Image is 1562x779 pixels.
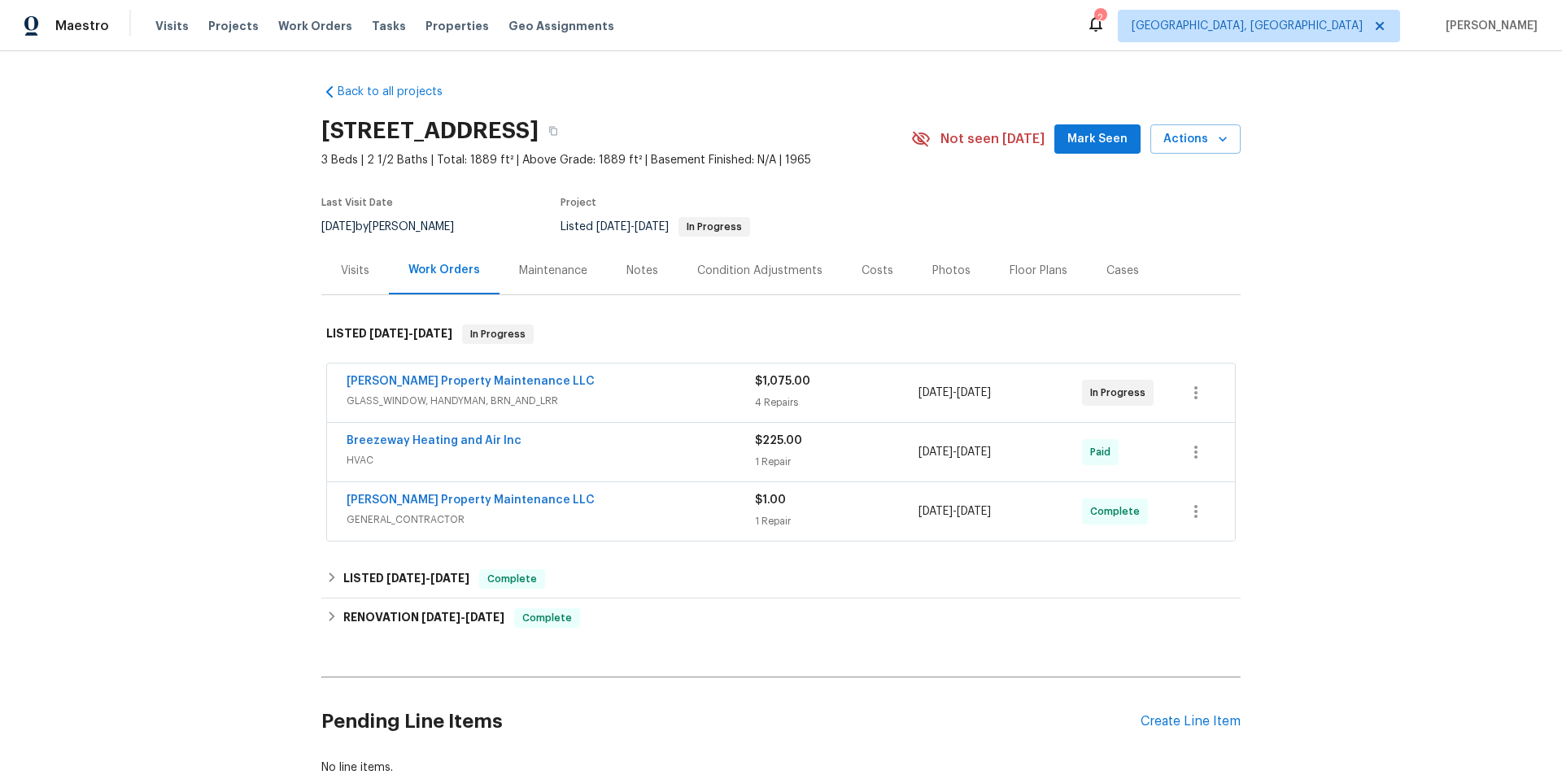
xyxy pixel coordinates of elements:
[1106,263,1139,279] div: Cases
[425,18,489,34] span: Properties
[1090,385,1152,401] span: In Progress
[508,18,614,34] span: Geo Assignments
[1132,18,1363,34] span: [GEOGRAPHIC_DATA], [GEOGRAPHIC_DATA]
[343,569,469,589] h6: LISTED
[347,376,595,387] a: [PERSON_NAME] Property Maintenance LLC
[596,221,630,233] span: [DATE]
[862,263,893,279] div: Costs
[347,511,755,528] span: GENERAL_CONTRACTOR
[932,263,971,279] div: Photos
[1163,129,1228,150] span: Actions
[321,152,911,168] span: 3 Beds | 2 1/2 Baths | Total: 1889 ft² | Above Grade: 1889 ft² | Basement Finished: N/A | 1965
[1090,503,1146,520] span: Complete
[321,198,393,207] span: Last Visit Date
[755,435,802,446] span: $225.00
[343,608,504,628] h6: RENOVATION
[369,328,452,339] span: -
[940,131,1045,147] span: Not seen [DATE]
[957,506,991,517] span: [DATE]
[755,494,786,506] span: $1.00
[347,452,755,468] span: HVAC
[596,221,669,233] span: -
[918,506,953,517] span: [DATE]
[1067,129,1128,150] span: Mark Seen
[372,20,406,32] span: Tasks
[697,263,822,279] div: Condition Adjustments
[755,394,918,411] div: 4 Repairs
[1010,263,1067,279] div: Floor Plans
[386,572,425,584] span: [DATE]
[278,18,352,34] span: Work Orders
[347,393,755,409] span: GLASS_WINDOW, HANDYMAN, BRN_AND_LRR
[1094,10,1106,26] div: 2
[413,328,452,339] span: [DATE]
[481,571,543,587] span: Complete
[918,385,991,401] span: -
[321,759,1241,776] div: No line items.
[539,116,568,146] button: Copy Address
[326,324,452,344] h6: LISTED
[1141,714,1241,729] div: Create Line Item
[208,18,259,34] span: Projects
[386,572,469,584] span: -
[321,684,1141,759] h2: Pending Line Items
[430,572,469,584] span: [DATE]
[755,376,810,387] span: $1,075.00
[369,328,408,339] span: [DATE]
[465,611,504,623] span: [DATE]
[918,446,953,458] span: [DATE]
[1439,18,1538,34] span: [PERSON_NAME]
[561,198,596,207] span: Project
[1150,124,1241,154] button: Actions
[421,611,504,623] span: -
[626,263,658,279] div: Notes
[464,326,532,342] span: In Progress
[561,221,750,233] span: Listed
[321,598,1241,638] div: RENOVATION [DATE]-[DATE]Complete
[321,221,356,233] span: [DATE]
[55,18,109,34] span: Maestro
[957,387,991,398] span: [DATE]
[321,84,478,100] a: Back to all projects
[408,262,480,278] div: Work Orders
[957,446,991,458] span: [DATE]
[321,559,1241,598] div: LISTED [DATE]-[DATE]Complete
[1090,444,1117,460] span: Paid
[321,217,473,237] div: by [PERSON_NAME]
[519,263,587,279] div: Maintenance
[155,18,189,34] span: Visits
[755,454,918,470] div: 1 Repair
[918,387,953,398] span: [DATE]
[918,503,991,520] span: -
[680,222,748,232] span: In Progress
[347,435,521,446] a: Breezeway Heating and Air Inc
[755,513,918,529] div: 1 Repair
[516,610,578,626] span: Complete
[321,308,1241,360] div: LISTED [DATE]-[DATE]In Progress
[635,221,669,233] span: [DATE]
[341,263,369,279] div: Visits
[347,494,595,506] a: [PERSON_NAME] Property Maintenance LLC
[1054,124,1141,154] button: Mark Seen
[421,611,460,623] span: [DATE]
[321,123,539,139] h2: [STREET_ADDRESS]
[918,444,991,460] span: -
